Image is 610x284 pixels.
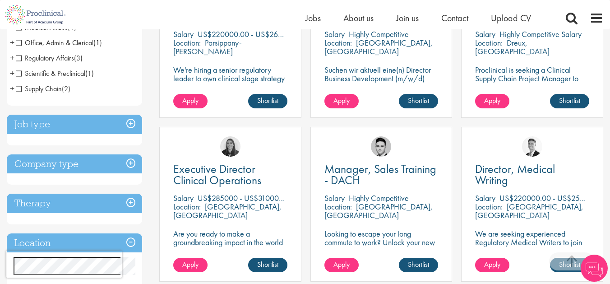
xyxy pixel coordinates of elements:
p: [GEOGRAPHIC_DATA], [GEOGRAPHIC_DATA] [173,201,282,220]
h3: Therapy [7,194,142,213]
a: Shortlist [550,94,589,108]
p: Suchen wir aktuell eine(n) Director Business Development (m/w/d) Standort: [GEOGRAPHIC_DATA] | Mo... [324,65,439,100]
span: (1) [85,69,94,78]
a: Apply [324,258,359,272]
span: Supply Chain [16,84,70,93]
a: Apply [475,94,509,108]
span: (2) [62,84,70,93]
a: Apply [173,258,208,272]
span: Supply Chain [16,84,62,93]
p: Dreux, [GEOGRAPHIC_DATA] [475,37,550,56]
span: Location: [324,37,352,48]
span: Office, Admin & Clerical [16,38,93,47]
p: Highly Competitive [349,29,409,39]
a: Apply [475,258,509,272]
span: Location: [324,201,352,212]
a: Apply [173,94,208,108]
p: Proclinical is seeking a Clinical Supply Chain Project Manager to join a dynamic team dedicated t... [475,65,589,108]
a: Manager, Sales Training - DACH [324,163,439,186]
img: Ciara Noble [220,136,240,157]
span: Salary [324,193,345,203]
img: George Watson [522,136,542,157]
img: Connor Lynes [371,136,391,157]
a: Director, Medical Writing [475,163,589,186]
span: Office, Admin & Clerical [16,38,102,47]
span: Salary [324,29,345,39]
p: We're hiring a senior regulatory leader to own clinical stage strategy across multiple programs. [173,65,287,91]
p: Highly Competitive Salary [499,29,582,39]
span: Salary [475,193,495,203]
span: Regulatory Affairs [16,53,74,63]
a: Jobs [305,12,321,24]
span: (3) [74,53,83,63]
p: [GEOGRAPHIC_DATA], [GEOGRAPHIC_DATA] [324,201,433,220]
a: Contact [441,12,468,24]
p: Highly Competitive [349,193,409,203]
span: Scientific & Preclinical [16,69,85,78]
span: Manager, Sales Training - DACH [324,161,436,188]
span: Location: [173,201,201,212]
span: Apply [182,260,199,269]
a: Shortlist [399,258,438,272]
p: Looking to escape your long commute to work? Unlock your new fully flexible, remote working posit... [324,229,439,272]
a: Join us [396,12,419,24]
span: Executive Director Clinical Operations [173,161,261,188]
span: Director, Medical Writing [475,161,555,188]
span: Apply [484,96,500,105]
img: Chatbot [581,255,608,282]
a: Shortlist [399,94,438,108]
p: US$220000.00 - US$265000 per annum + Highly Competitive Salary [198,29,420,39]
p: Parsippany-[PERSON_NAME][GEOGRAPHIC_DATA], [GEOGRAPHIC_DATA] [173,37,250,74]
h3: Location [7,233,142,253]
iframe: reCAPTCHA [6,251,122,278]
span: Salary [475,29,495,39]
p: US$285000 - US$310000 per annum [198,193,318,203]
span: Location: [475,201,503,212]
a: About us [343,12,374,24]
span: Apply [182,96,199,105]
span: (1) [93,38,102,47]
span: Location: [475,37,503,48]
span: Regulatory Affairs [16,53,83,63]
a: Shortlist [248,94,287,108]
a: Upload CV [491,12,531,24]
span: + [10,82,14,95]
span: Salary [173,29,194,39]
span: Scientific & Preclinical [16,69,94,78]
p: Are you ready to make a groundbreaking impact in the world of biotechnology? Join a growing compa... [173,229,287,272]
span: Location: [173,37,201,48]
h3: Company type [7,154,142,174]
span: Salary [173,193,194,203]
span: Apply [333,96,350,105]
span: Apply [333,260,350,269]
p: We are seeking experienced Regulatory Medical Writers to join our client, a dynamic and growing b... [475,229,589,264]
a: Shortlist [248,258,287,272]
p: [GEOGRAPHIC_DATA], [GEOGRAPHIC_DATA] [475,201,583,220]
span: + [10,51,14,65]
span: Apply [484,260,500,269]
a: Executive Director Clinical Operations [173,163,287,186]
h3: Job type [7,115,142,134]
p: [GEOGRAPHIC_DATA], [GEOGRAPHIC_DATA] [324,37,433,56]
span: + [10,66,14,80]
a: Apply [324,94,359,108]
span: + [10,36,14,49]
